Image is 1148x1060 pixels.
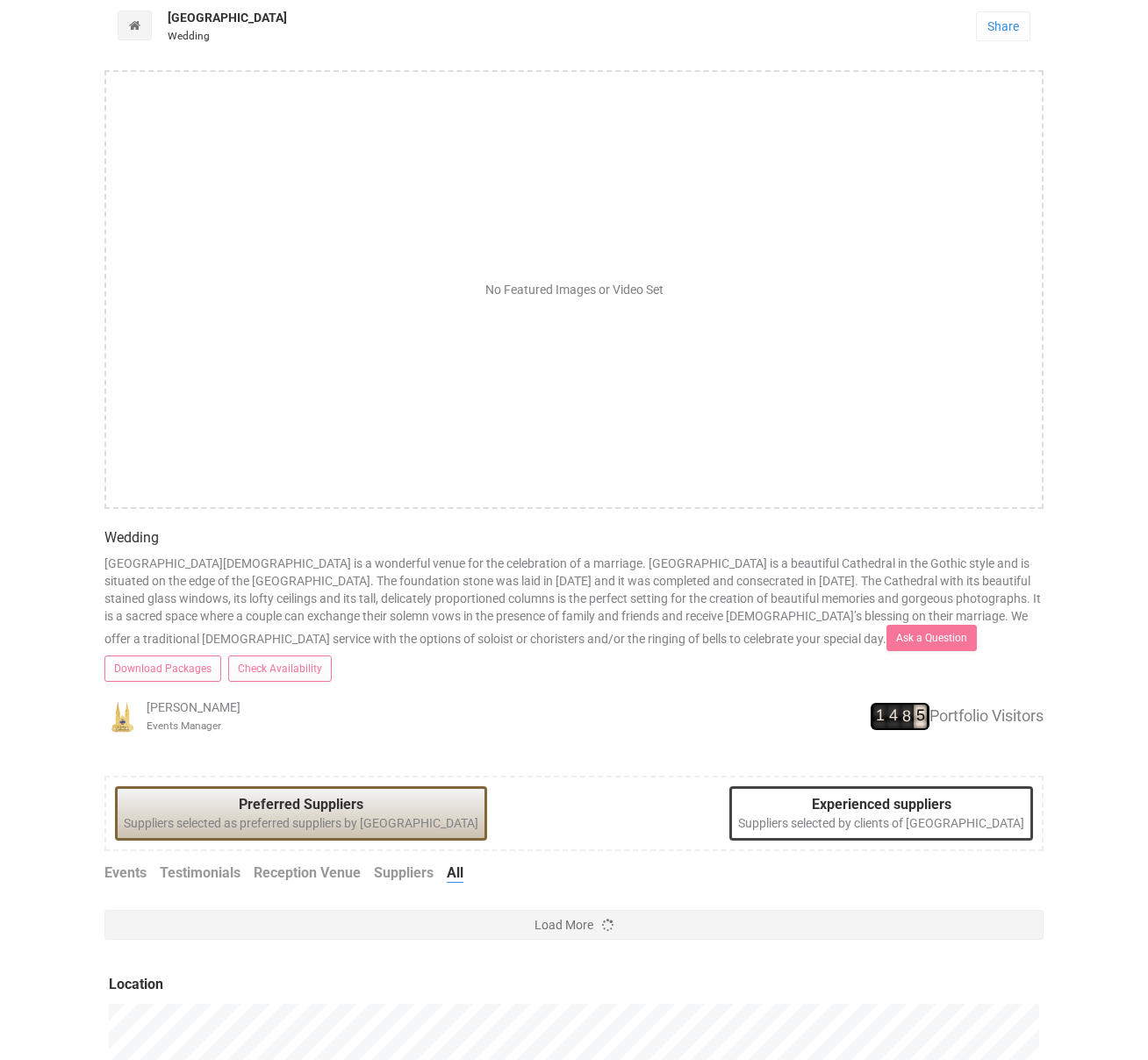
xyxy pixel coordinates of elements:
a: All [447,863,463,884]
small: Events Manager [147,720,221,732]
strong: [GEOGRAPHIC_DATA] [168,11,287,25]
a: Reception Venue [254,863,361,884]
a: Events [104,863,147,884]
legend: Experienced suppliers [738,795,1024,815]
a: Ask a Question [886,625,977,651]
div: 5 [916,705,925,727]
div: [GEOGRAPHIC_DATA][DEMOGRAPHIC_DATA] is a wonderful venue for the celebration of a marriage. [GEOG... [91,509,1057,751]
button: Load More [104,910,1044,940]
img: open-uri20201221-4-1o7uxas [104,698,140,734]
div: No Featured Images or Video Set [485,281,664,298]
small: Wedding [168,30,210,42]
div: 4 [889,705,898,727]
div: Suppliers selected by clients of [GEOGRAPHIC_DATA] [729,786,1033,842]
h4: Wedding [104,530,1044,546]
legend: Preferred Suppliers [124,795,478,815]
a: Download Packages [104,655,221,682]
div: Suppliers selected as preferred suppliers by [GEOGRAPHIC_DATA] [115,786,487,842]
a: Check Availability [228,655,332,682]
a: Share [976,11,1030,41]
div: 1 [876,705,885,727]
div: 8 [902,705,911,727]
legend: Location [109,975,1039,995]
div: Portfolio Visitors [730,703,1044,731]
a: Suppliers [374,863,434,884]
a: Testimonials [160,863,240,884]
div: [PERSON_NAME] [104,698,418,734]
